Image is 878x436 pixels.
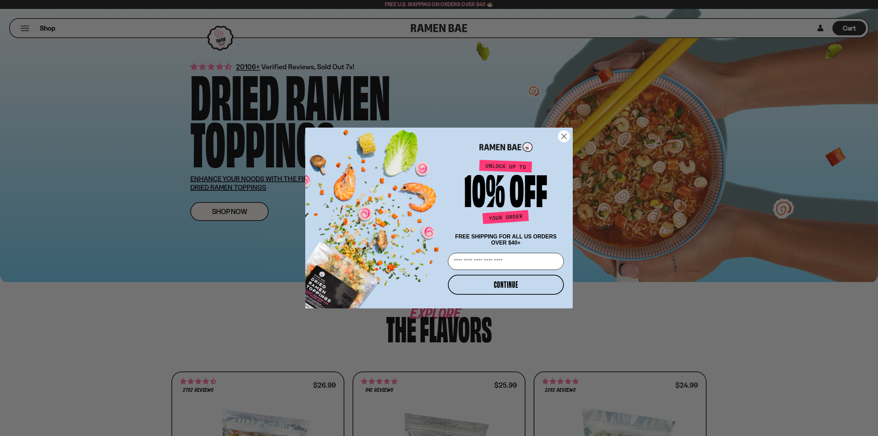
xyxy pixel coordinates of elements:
[479,141,533,153] img: Ramen Bae Logo
[305,122,445,308] img: ce7035ce-2e49-461c-ae4b-8ade7372f32c.png
[463,160,549,227] img: Unlock up to 10% off
[558,130,570,142] button: Close dialog
[455,234,557,246] span: FREE SHIPPING FOR ALL US ORDERS OVER $40+
[448,275,564,295] button: CONTINUE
